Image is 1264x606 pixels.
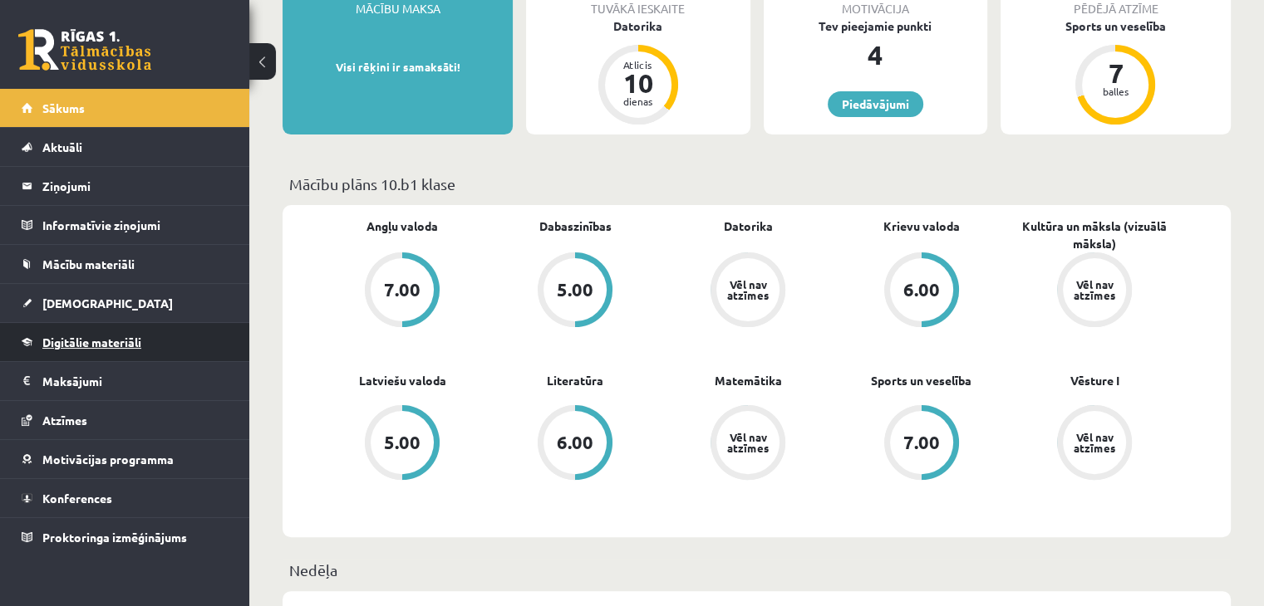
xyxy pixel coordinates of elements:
[22,440,229,478] a: Motivācijas programma
[366,217,438,235] a: Angļu valoda
[526,17,750,127] a: Datorika Atlicis 10 dienas
[22,89,229,127] a: Sākums
[22,245,229,283] a: Mācību materiāli
[42,296,173,310] span: [DEMOGRAPHIC_DATA]
[662,252,834,330] a: Vēl nav atzīmes
[42,100,85,115] span: Sākums
[613,70,663,96] div: 10
[359,372,446,389] a: Latviešu valoda
[1070,372,1119,389] a: Vēsture I
[384,433,421,452] div: 5.00
[42,452,174,467] span: Motivācijas programma
[1071,432,1118,453] div: Vēl nav atzīmes
[903,433,940,452] div: 7.00
[613,96,663,106] div: dienas
[871,372,971,389] a: Sports un veselība
[1090,86,1140,96] div: balles
[489,252,662,330] a: 5.00
[384,281,421,299] div: 7.00
[725,279,771,301] div: Vēl nav atzīmes
[289,559,1224,581] p: Nedēļa
[42,206,229,244] legend: Informatīvie ziņojumi
[22,401,229,439] a: Atzīmes
[1008,405,1181,483] a: Vēl nav atzīmes
[291,59,504,76] p: Visi rēķini ir samaksāti!
[22,323,229,361] a: Digitālie materiāli
[22,284,229,322] a: [DEMOGRAPHIC_DATA]
[22,479,229,517] a: Konferences
[42,335,141,349] span: Digitālie materiāli
[22,518,229,556] a: Proktoringa izmēģinājums
[22,128,229,166] a: Aktuāli
[42,530,187,545] span: Proktoringa izmēģinājums
[289,173,1224,195] p: Mācību plāns 10.b1 klase
[724,217,773,235] a: Datorika
[764,35,987,75] div: 4
[557,433,593,452] div: 6.00
[42,167,229,205] legend: Ziņojumi
[316,405,489,483] a: 5.00
[903,281,940,299] div: 6.00
[715,372,782,389] a: Matemātika
[1071,279,1118,301] div: Vēl nav atzīmes
[1008,217,1181,252] a: Kultūra un māksla (vizuālā māksla)
[22,167,229,205] a: Ziņojumi
[42,362,229,400] legend: Maksājumi
[42,139,82,154] span: Aktuāli
[835,405,1008,483] a: 7.00
[764,17,987,35] div: Tev pieejamie punkti
[1008,252,1181,330] a: Vēl nav atzīmes
[835,252,1008,330] a: 6.00
[42,491,112,506] span: Konferences
[489,405,662,483] a: 6.00
[22,206,229,244] a: Informatīvie ziņojumi
[1001,17,1231,35] div: Sports un veselība
[539,217,612,235] a: Dabaszinības
[662,405,834,483] a: Vēl nav atzīmes
[316,252,489,330] a: 7.00
[547,372,603,389] a: Literatūra
[22,362,229,400] a: Maksājumi
[1001,17,1231,127] a: Sports un veselība 7 balles
[557,281,593,299] div: 5.00
[828,91,923,117] a: Piedāvājumi
[42,257,135,271] span: Mācību materiāli
[1090,60,1140,86] div: 7
[725,432,771,453] div: Vēl nav atzīmes
[613,60,663,70] div: Atlicis
[883,217,960,235] a: Krievu valoda
[18,29,151,71] a: Rīgas 1. Tālmācības vidusskola
[42,413,87,428] span: Atzīmes
[526,17,750,35] div: Datorika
